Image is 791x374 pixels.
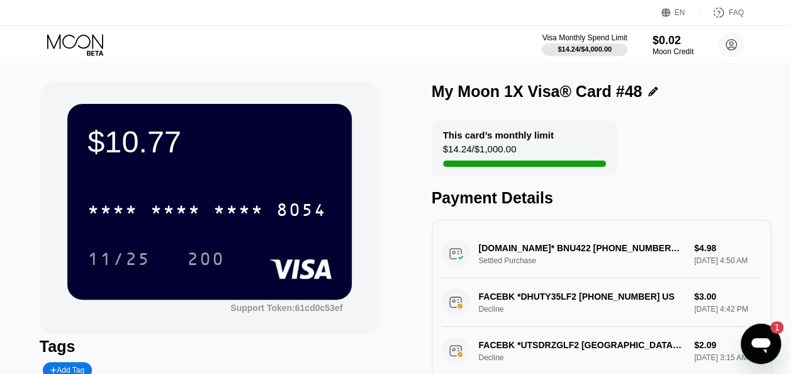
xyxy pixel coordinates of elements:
[443,144,517,161] div: $14.24 / $1,000.00
[741,324,781,364] iframe: Button to launch messaging window, 1 unread message
[87,251,150,271] div: 11/25
[177,243,234,275] div: 200
[700,6,744,19] div: FAQ
[230,303,342,313] div: Support Token:61cd0c53ef
[542,33,627,56] div: Visa Monthly Spend Limit$14.24/$4,000.00
[432,82,642,101] div: My Moon 1X Visa® Card #48
[40,337,380,356] div: Tags
[661,6,700,19] div: EN
[558,45,612,53] div: $14.24 / $4,000.00
[276,201,327,222] div: 8054
[758,321,783,334] iframe: Number of unread messages
[187,251,225,271] div: 200
[443,130,554,140] div: This card’s monthly limit
[432,189,772,207] div: Payment Details
[230,303,342,313] div: Support Token: 61cd0c53ef
[87,124,332,159] div: $10.77
[78,243,160,275] div: 11/25
[675,8,685,17] div: EN
[653,47,693,56] div: Moon Credit
[729,8,744,17] div: FAQ
[542,33,627,42] div: Visa Monthly Spend Limit
[653,34,693,47] div: $0.02
[653,34,693,56] div: $0.02Moon Credit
